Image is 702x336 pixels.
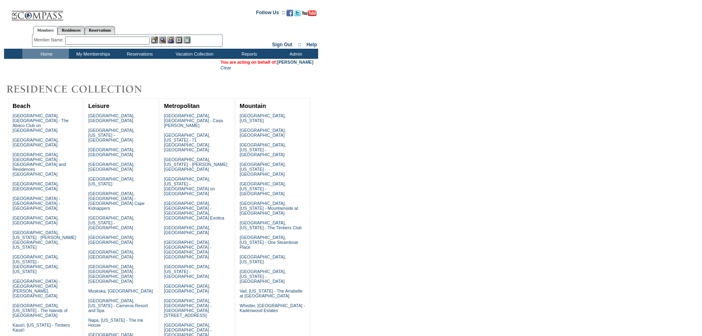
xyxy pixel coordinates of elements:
img: Follow us on Twitter [294,10,301,16]
a: Napa, [US_STATE] - The Ink House [88,318,143,327]
a: [GEOGRAPHIC_DATA], [US_STATE] - [GEOGRAPHIC_DATA], [US_STATE] [13,254,59,274]
div: Member Name: [34,37,65,43]
a: [GEOGRAPHIC_DATA], [GEOGRAPHIC_DATA] [164,225,210,235]
a: Residences [58,26,85,34]
a: [GEOGRAPHIC_DATA], [US_STATE] - [GEOGRAPHIC_DATA] [240,181,286,196]
img: Become our fan on Facebook [287,10,293,16]
a: [GEOGRAPHIC_DATA], [GEOGRAPHIC_DATA] [13,181,59,191]
a: Mountain [240,103,266,109]
a: Sign Out [272,42,292,47]
a: [GEOGRAPHIC_DATA], [GEOGRAPHIC_DATA] [240,128,286,138]
a: Metropolitan [164,103,199,109]
td: Reservations [116,49,162,59]
img: Compass Home [11,4,64,21]
a: [GEOGRAPHIC_DATA], [GEOGRAPHIC_DATA] - [GEOGRAPHIC_DATA] [GEOGRAPHIC_DATA] [164,240,211,259]
a: Help [306,42,317,47]
a: [GEOGRAPHIC_DATA], [US_STATE] [88,177,135,186]
img: b_calculator.gif [184,37,190,43]
a: [GEOGRAPHIC_DATA], [GEOGRAPHIC_DATA] [164,284,210,293]
td: Admin [272,49,318,59]
a: [GEOGRAPHIC_DATA], [US_STATE] - [GEOGRAPHIC_DATA] on [GEOGRAPHIC_DATA] [164,177,215,196]
td: Reports [225,49,272,59]
a: Vail, [US_STATE] - The Arrabelle at [GEOGRAPHIC_DATA] [240,289,302,298]
a: Muskoka, [GEOGRAPHIC_DATA] [88,289,153,293]
a: [GEOGRAPHIC_DATA], [US_STATE] - [GEOGRAPHIC_DATA] [88,215,135,230]
a: Beach [13,103,30,109]
a: [GEOGRAPHIC_DATA] - [GEOGRAPHIC_DATA][PERSON_NAME], [GEOGRAPHIC_DATA] [13,279,60,298]
a: [GEOGRAPHIC_DATA], [GEOGRAPHIC_DATA] - [GEOGRAPHIC_DATA] [GEOGRAPHIC_DATA] [88,264,136,284]
a: Clear [220,65,231,70]
a: [GEOGRAPHIC_DATA], [US_STATE] [240,113,286,123]
a: [GEOGRAPHIC_DATA], [US_STATE] - [GEOGRAPHIC_DATA] [164,264,210,279]
a: [GEOGRAPHIC_DATA], [GEOGRAPHIC_DATA] - [GEOGRAPHIC_DATA] and Residences [GEOGRAPHIC_DATA] [13,152,66,177]
img: Subscribe to our YouTube Channel [302,10,317,16]
td: Vacation Collection [162,49,225,59]
a: [GEOGRAPHIC_DATA], [GEOGRAPHIC_DATA] [13,138,59,147]
a: [GEOGRAPHIC_DATA], [US_STATE] - 71 [GEOGRAPHIC_DATA], [GEOGRAPHIC_DATA] [164,133,210,152]
a: [GEOGRAPHIC_DATA], [US_STATE] - [GEOGRAPHIC_DATA] [88,128,135,142]
a: Kaua'i, [US_STATE] - Timbers Kaua'i [13,323,70,332]
a: [GEOGRAPHIC_DATA], [GEOGRAPHIC_DATA] [13,215,59,225]
td: Follow Us :: [256,9,285,19]
a: [GEOGRAPHIC_DATA], [GEOGRAPHIC_DATA] - The Abaco Club on [GEOGRAPHIC_DATA] [13,113,69,133]
td: My Memberships [69,49,116,59]
td: Home [22,49,69,59]
img: b_edit.gif [151,37,158,43]
a: [GEOGRAPHIC_DATA], [US_STATE] [240,254,286,264]
a: [GEOGRAPHIC_DATA], [US_STATE] - The Timbers Club [240,220,302,230]
a: [GEOGRAPHIC_DATA], [GEOGRAPHIC_DATA] [88,147,135,157]
img: Reservations [175,37,182,43]
span: :: [298,42,301,47]
a: [GEOGRAPHIC_DATA] - [GEOGRAPHIC_DATA] - [GEOGRAPHIC_DATA] [13,196,60,211]
a: Subscribe to our YouTube Channel [302,12,317,17]
a: [GEOGRAPHIC_DATA], [GEOGRAPHIC_DATA] [88,250,135,259]
img: i.gif [4,12,11,13]
a: [GEOGRAPHIC_DATA], [US_STATE] - Carneros Resort and Spa [88,298,148,313]
a: [GEOGRAPHIC_DATA], [GEOGRAPHIC_DATA] [88,235,135,245]
a: [GEOGRAPHIC_DATA], [GEOGRAPHIC_DATA] - [GEOGRAPHIC_DATA][STREET_ADDRESS] [164,298,211,318]
img: View [159,37,166,43]
a: [GEOGRAPHIC_DATA], [US_STATE] - Mountainside at [GEOGRAPHIC_DATA] [240,201,298,215]
a: [GEOGRAPHIC_DATA], [US_STATE] - One Steamboat Place [240,235,298,250]
a: [GEOGRAPHIC_DATA], [US_STATE] - [GEOGRAPHIC_DATA] [240,162,286,177]
a: [GEOGRAPHIC_DATA], [GEOGRAPHIC_DATA] [88,113,135,123]
a: [GEOGRAPHIC_DATA], [US_STATE] - [PERSON_NAME][GEOGRAPHIC_DATA], [US_STATE] [13,230,76,250]
a: [GEOGRAPHIC_DATA], [US_STATE] - [GEOGRAPHIC_DATA] [240,142,286,157]
img: Destinations by Exclusive Resorts [4,81,162,97]
a: [GEOGRAPHIC_DATA], [US_STATE] - The Islands of [GEOGRAPHIC_DATA] [13,303,68,318]
a: Whistler, [GEOGRAPHIC_DATA] - Kadenwood Estates [240,303,305,313]
a: [GEOGRAPHIC_DATA], [GEOGRAPHIC_DATA] - Casa [PERSON_NAME] [164,113,223,128]
span: You are acting on behalf of: [220,60,313,65]
a: [GEOGRAPHIC_DATA], [GEOGRAPHIC_DATA] [88,162,135,172]
a: [GEOGRAPHIC_DATA], [GEOGRAPHIC_DATA] - [GEOGRAPHIC_DATA], [GEOGRAPHIC_DATA] Exotica [164,201,224,220]
a: [GEOGRAPHIC_DATA], [US_STATE] - [GEOGRAPHIC_DATA] [240,269,286,284]
a: Reservations [85,26,115,34]
a: [PERSON_NAME] [277,60,313,65]
a: Follow us on Twitter [294,12,301,17]
a: [GEOGRAPHIC_DATA], [GEOGRAPHIC_DATA] - [GEOGRAPHIC_DATA] Cape Kidnappers [88,191,145,211]
a: Leisure [88,103,109,109]
a: Members [33,26,58,35]
img: Impersonate [167,37,174,43]
a: [GEOGRAPHIC_DATA], [US_STATE] - [PERSON_NAME][GEOGRAPHIC_DATA] [164,157,227,172]
a: Become our fan on Facebook [287,12,293,17]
